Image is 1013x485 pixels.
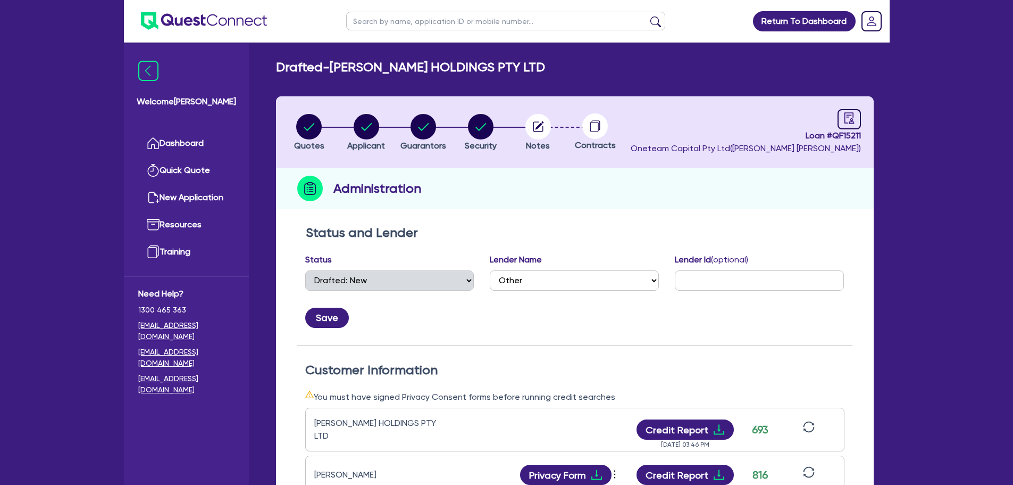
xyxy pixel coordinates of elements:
[305,363,844,378] h2: Customer Information
[347,113,386,153] button: Applicant
[137,95,236,108] span: Welcome [PERSON_NAME]
[800,421,818,439] button: sync
[305,390,844,404] div: You must have signed Privacy Consent forms before running credit searches
[138,184,235,211] a: New Application
[294,141,324,151] span: Quotes
[314,417,447,442] div: [PERSON_NAME] HOLDINGS PTY LTD
[525,113,551,153] button: Notes
[590,468,603,481] span: download
[612,466,621,484] button: Dropdown toggle
[147,245,160,258] img: training
[138,373,235,396] a: [EMAIL_ADDRESS][DOMAIN_NAME]
[858,7,885,35] a: Dropdown toggle
[147,191,160,204] img: new-application
[306,225,844,241] h2: Status and Lender
[147,164,160,177] img: quick-quote
[305,308,349,328] button: Save
[400,141,446,151] span: Guarantors
[138,61,158,81] img: icon-menu-close
[305,390,314,399] span: warning
[637,465,734,485] button: Credit Reportdownload
[138,157,235,184] a: Quick Quote
[800,466,818,484] button: sync
[520,465,612,485] button: Privacy Formdownload
[838,109,861,129] a: audit
[276,60,545,75] h2: Drafted - [PERSON_NAME] HOLDINGS PTY LTD
[314,468,447,481] div: [PERSON_NAME]
[138,320,235,342] a: [EMAIL_ADDRESS][DOMAIN_NAME]
[803,421,815,433] span: sync
[138,305,235,316] span: 1300 465 363
[138,239,235,266] a: Training
[138,211,235,239] a: Resources
[747,422,774,438] div: 693
[333,179,421,198] h2: Administration
[490,253,542,266] label: Lender Name
[609,466,620,482] span: more
[713,423,725,436] span: download
[464,113,497,153] button: Security
[675,253,748,266] label: Lender Id
[526,141,550,151] span: Notes
[843,112,855,124] span: audit
[305,253,332,266] label: Status
[631,129,861,142] span: Loan # QF15211
[747,467,774,483] div: 816
[711,254,748,265] span: (optional)
[138,287,235,300] span: Need Help?
[803,466,815,478] span: sync
[138,347,235,369] a: [EMAIL_ADDRESS][DOMAIN_NAME]
[753,11,856,31] a: Return To Dashboard
[138,130,235,157] a: Dashboard
[297,176,323,201] img: step-icon
[400,113,447,153] button: Guarantors
[575,140,616,150] span: Contracts
[347,141,385,151] span: Applicant
[637,420,734,440] button: Credit Reportdownload
[346,12,665,30] input: Search by name, application ID or mobile number...
[631,143,861,153] span: Oneteam Capital Pty Ltd ( [PERSON_NAME] [PERSON_NAME] )
[713,468,725,481] span: download
[294,113,325,153] button: Quotes
[147,218,160,231] img: resources
[465,141,497,151] span: Security
[141,12,267,30] img: quest-connect-logo-blue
